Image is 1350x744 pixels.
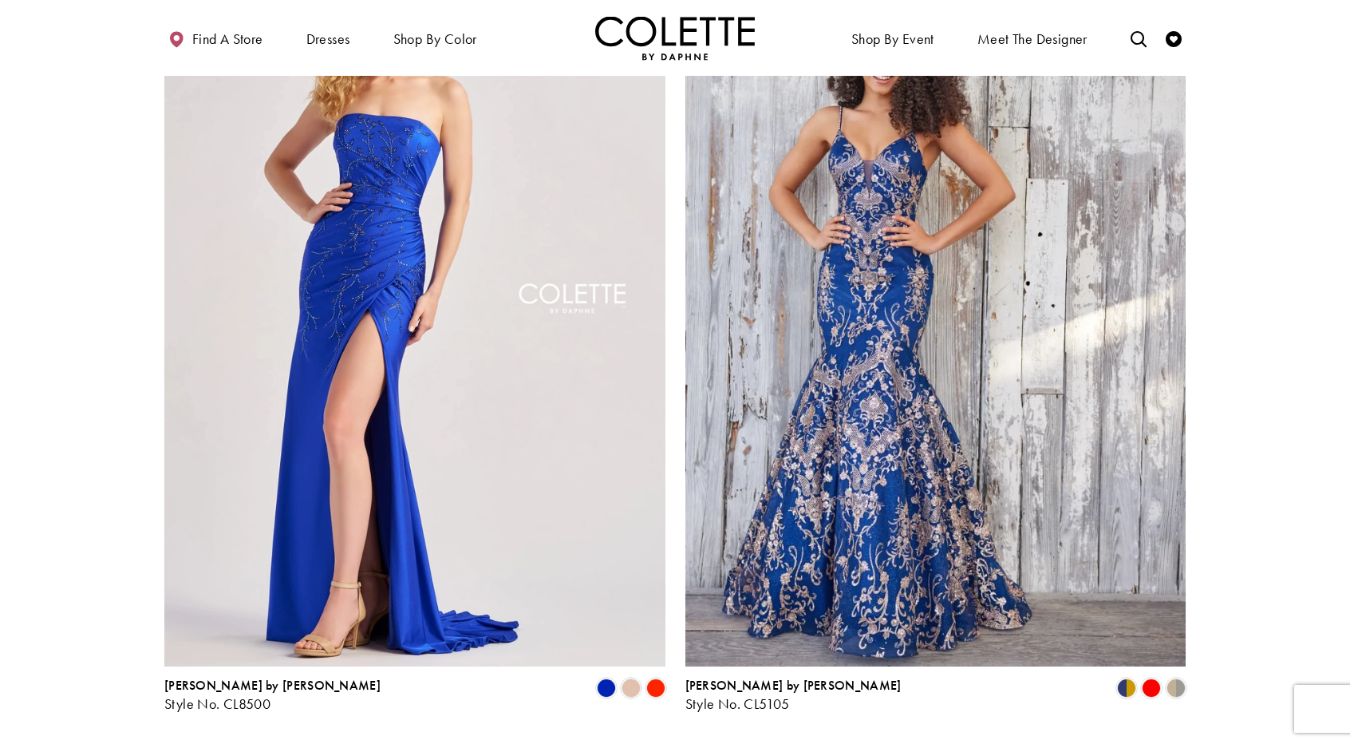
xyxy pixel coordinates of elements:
[622,679,641,698] i: Champagne
[977,31,1087,47] span: Meet the designer
[192,31,263,47] span: Find a store
[1127,16,1151,60] a: Toggle search
[685,677,902,694] span: [PERSON_NAME] by [PERSON_NAME]
[164,679,381,712] div: Colette by Daphne Style No. CL8500
[302,16,354,60] span: Dresses
[389,16,481,60] span: Shop by color
[685,695,790,713] span: Style No. CL5105
[164,677,381,694] span: [PERSON_NAME] by [PERSON_NAME]
[1162,16,1186,60] a: Check Wishlist
[1117,679,1136,698] i: Navy Blue/Gold
[1166,679,1186,698] i: Gold/Pewter
[164,16,266,60] a: Find a store
[393,31,477,47] span: Shop by color
[646,679,665,698] i: Scarlet
[597,679,616,698] i: Royal Blue
[685,679,902,712] div: Colette by Daphne Style No. CL5105
[847,16,938,60] span: Shop By Event
[595,16,755,60] img: Colette by Daphne
[851,31,934,47] span: Shop By Event
[1142,679,1161,698] i: Red
[595,16,755,60] a: Visit Home Page
[973,16,1091,60] a: Meet the designer
[164,695,270,713] span: Style No. CL8500
[306,31,350,47] span: Dresses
